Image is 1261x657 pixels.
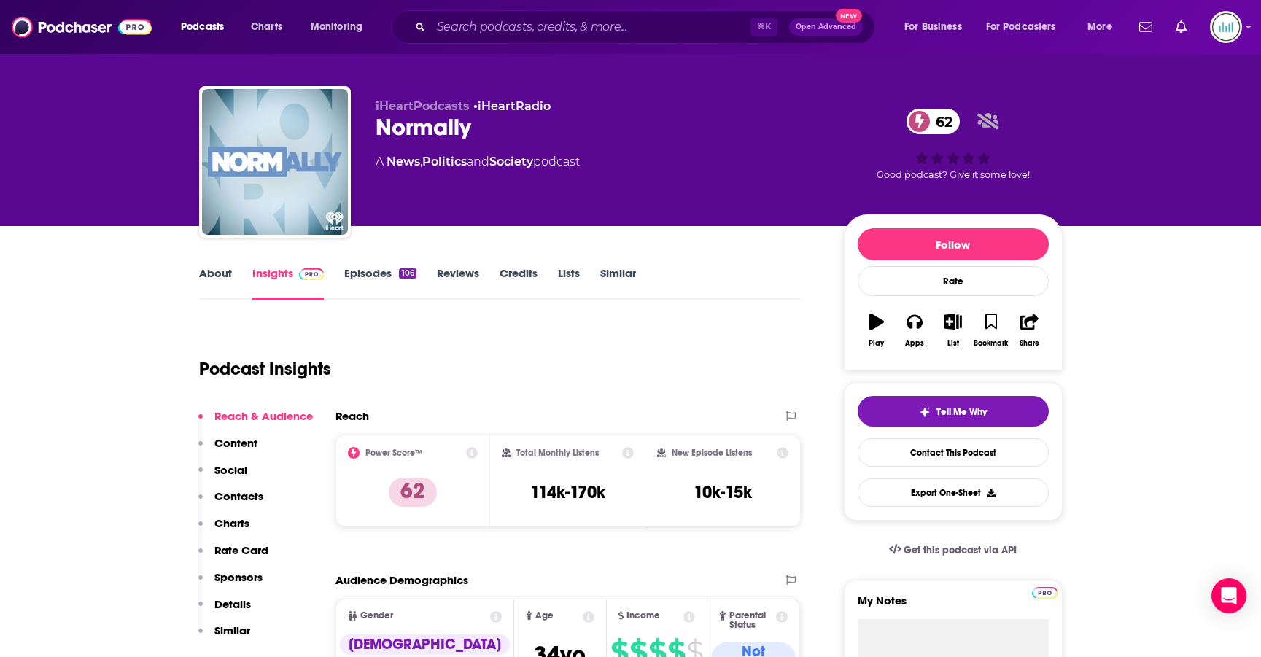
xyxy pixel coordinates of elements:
[467,155,489,168] span: and
[199,266,232,300] a: About
[214,489,263,503] p: Contacts
[1010,304,1048,357] button: Share
[405,10,889,44] div: Search podcasts, credits, & more...
[241,15,291,39] a: Charts
[198,436,257,463] button: Content
[1133,15,1158,39] a: Show notifications dropdown
[473,99,551,113] span: •
[558,266,580,300] a: Lists
[750,18,777,36] span: ⌘ K
[389,478,437,507] p: 62
[420,155,422,168] span: ,
[936,406,987,418] span: Tell Me Why
[1020,339,1039,348] div: Share
[422,155,467,168] a: Politics
[672,448,752,458] h2: New Episode Listens
[904,17,962,37] span: For Business
[1077,15,1130,39] button: open menu
[516,448,599,458] h2: Total Monthly Listens
[214,516,249,530] p: Charts
[1211,578,1246,613] div: Open Intercom Messenger
[12,13,152,41] img: Podchaser - Follow, Share and Rate Podcasts
[796,23,856,31] span: Open Advanced
[1032,587,1058,599] img: Podchaser Pro
[365,448,422,458] h2: Power Score™
[198,597,251,624] button: Details
[789,18,863,36] button: Open AdvancedNew
[500,266,538,300] a: Credits
[904,544,1017,556] span: Get this podcast via API
[340,634,510,655] div: [DEMOGRAPHIC_DATA]
[947,339,959,348] div: List
[360,611,393,621] span: Gender
[299,268,325,280] img: Podchaser Pro
[198,570,263,597] button: Sponsors
[387,155,420,168] a: News
[252,266,325,300] a: InsightsPodchaser Pro
[877,532,1029,568] a: Get this podcast via API
[972,304,1010,357] button: Bookmark
[1210,11,1242,43] button: Show profile menu
[431,15,750,39] input: Search podcasts, credits, & more...
[694,481,752,503] h3: 10k-15k
[376,153,580,171] div: A podcast
[858,594,1049,619] label: My Notes
[600,266,636,300] a: Similar
[858,438,1049,467] a: Contact This Podcast
[869,339,884,348] div: Play
[198,489,263,516] button: Contacts
[344,266,416,300] a: Episodes106
[535,611,554,621] span: Age
[1170,15,1192,39] a: Show notifications dropdown
[1032,585,1058,599] a: Pro website
[335,573,468,587] h2: Audience Demographics
[202,89,348,235] img: Normally
[858,478,1049,507] button: Export One-Sheet
[877,169,1030,180] span: Good podcast? Give it some love!
[198,623,250,650] button: Similar
[311,17,362,37] span: Monitoring
[181,17,224,37] span: Podcasts
[335,409,369,423] h2: Reach
[974,339,1008,348] div: Bookmark
[858,304,896,357] button: Play
[626,611,660,621] span: Income
[919,406,931,418] img: tell me why sparkle
[198,543,268,570] button: Rate Card
[199,358,331,380] h1: Podcast Insights
[214,463,247,477] p: Social
[836,9,862,23] span: New
[214,436,257,450] p: Content
[171,15,243,39] button: open menu
[894,15,980,39] button: open menu
[921,109,960,134] span: 62
[198,463,247,490] button: Social
[907,109,960,134] a: 62
[214,623,250,637] p: Similar
[251,17,282,37] span: Charts
[214,570,263,584] p: Sponsors
[896,304,934,357] button: Apps
[858,396,1049,427] button: tell me why sparkleTell Me Why
[198,409,313,436] button: Reach & Audience
[399,268,416,279] div: 106
[300,15,381,39] button: open menu
[905,339,924,348] div: Apps
[729,611,774,630] span: Parental Status
[858,228,1049,260] button: Follow
[977,15,1077,39] button: open menu
[214,409,313,423] p: Reach & Audience
[376,99,470,113] span: iHeartPodcasts
[214,543,268,557] p: Rate Card
[986,17,1056,37] span: For Podcasters
[437,266,479,300] a: Reviews
[1210,11,1242,43] img: User Profile
[198,516,249,543] button: Charts
[1087,17,1112,37] span: More
[214,597,251,611] p: Details
[844,99,1063,190] div: 62Good podcast? Give it some love!
[1210,11,1242,43] span: Logged in as podglomerate
[478,99,551,113] a: iHeartRadio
